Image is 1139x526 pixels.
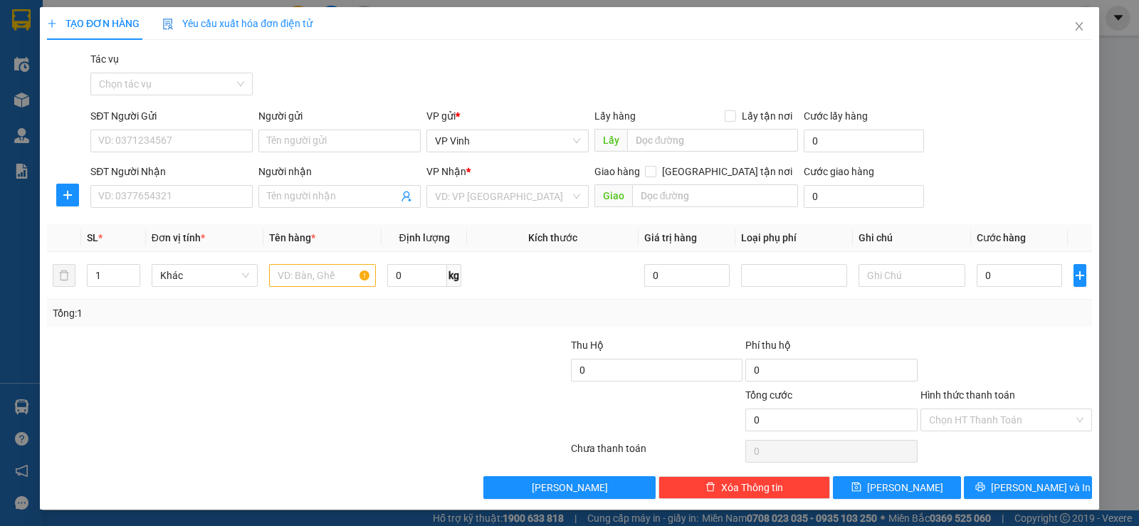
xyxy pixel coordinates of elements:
div: Phí thu hộ [745,337,917,359]
input: Cước lấy hàng [804,130,924,152]
span: delete [705,482,715,493]
label: Hình thức thanh toán [920,389,1015,401]
div: SĐT Người Gửi [90,108,253,124]
label: Tác vụ [90,53,119,65]
span: Giao [594,184,632,207]
input: Cước giao hàng [804,185,924,208]
span: TẠO ĐƠN HÀNG [47,18,140,29]
span: [PERSON_NAME] [867,480,943,495]
span: save [851,482,861,493]
div: VP gửi [426,108,589,124]
button: save[PERSON_NAME] [833,476,961,499]
span: Cước hàng [977,232,1026,243]
span: Lấy tận nơi [736,108,798,124]
button: plus [56,184,79,206]
span: Khác [160,265,250,286]
div: SĐT Người Nhận [90,164,253,179]
span: Lấy [594,129,627,152]
th: Loại phụ phí [735,224,854,252]
button: delete [53,264,75,287]
div: Tổng: 1 [53,305,441,321]
span: plus [1074,270,1086,281]
strong: HÃNG XE HẢI HOÀNG GIA [46,14,135,45]
span: Xóa Thông tin [721,480,783,495]
img: logo [8,59,32,130]
span: Kích thước [528,232,577,243]
span: VP Vinh [435,130,580,152]
span: Tên hàng [269,232,315,243]
span: printer [975,482,985,493]
span: [PERSON_NAME] và In [991,480,1091,495]
button: deleteXóa Thông tin [658,476,830,499]
img: icon [162,19,174,30]
input: Dọc đường [627,129,799,152]
div: Người nhận [258,164,421,179]
label: Cước giao hàng [804,166,874,177]
span: Định lượng [399,232,450,243]
input: Dọc đường [632,184,799,207]
th: Ghi chú [853,224,971,252]
strong: PHIẾU GỬI HÀNG [55,104,127,135]
span: plus [47,19,57,28]
span: VP Nhận [426,166,466,177]
button: plus [1074,264,1086,287]
input: VD: Bàn, Ghế [269,264,376,287]
span: Lấy hàng [594,110,636,122]
input: Ghi Chú [859,264,965,287]
span: [PERSON_NAME] [532,480,608,495]
input: 0 [644,264,730,287]
button: [PERSON_NAME] [483,476,655,499]
label: Cước lấy hàng [804,110,868,122]
span: SL [87,232,98,243]
div: Chưa thanh toán [569,441,744,465]
span: Giá trị hàng [644,232,697,243]
span: user-add [401,191,412,202]
span: close [1074,21,1085,32]
button: Close [1059,7,1099,47]
span: 42 [PERSON_NAME] - Vinh - [GEOGRAPHIC_DATA] [34,48,138,85]
span: kg [447,264,461,287]
span: [GEOGRAPHIC_DATA] tận nơi [656,164,798,179]
span: plus [57,189,78,201]
span: Giao hàng [594,166,640,177]
span: Đơn vị tính [152,232,205,243]
span: Thu Hộ [571,340,604,351]
button: printer[PERSON_NAME] và In [964,476,1092,499]
span: Yêu cầu xuất hóa đơn điện tử [162,18,313,29]
div: Người gửi [258,108,421,124]
span: Tổng cước [745,389,792,401]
